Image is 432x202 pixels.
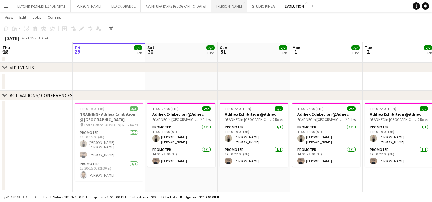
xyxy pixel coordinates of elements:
button: Budgeted [3,194,28,200]
button: [PERSON_NAME] [71,0,106,12]
span: Sun [220,45,227,50]
app-job-card: 11:00-22:00 (11h)2/2Adihex Exhibition @Adnec ADNEC in [GEOGRAPHIC_DATA]2 RolesPromoter1/111:00-19... [147,103,215,167]
h3: Adihex Exhibition @Adnec [147,111,215,117]
span: 30 [147,48,154,55]
app-card-role: Promoter1/111:00-19:00 (8h)[PERSON_NAME] [PERSON_NAME] [292,124,360,146]
a: View [2,13,16,21]
div: Salary 381 370.00 DH + Expenses 1 650.00 DH + Subsistence 700.00 DH = [53,195,222,199]
button: [PERSON_NAME] [211,0,247,12]
span: Comms [48,15,61,20]
div: ACTIVATIONS/ CONFERENCES [10,92,73,98]
span: 2/2 [420,106,428,111]
app-card-role: Promoter1/114:00-22:00 (8h)[PERSON_NAME] [292,146,360,167]
a: Comms [45,13,64,21]
h3: Adihex Exhibition @Adnec [292,111,360,117]
span: Edit [19,15,26,20]
span: Week 35 [20,36,35,40]
span: 2 [364,48,372,55]
span: ADNEC in [GEOGRAPHIC_DATA] [301,117,345,122]
span: 31 [219,48,227,55]
span: Mon [292,45,300,50]
span: 11:00-22:00 (11h) [370,106,396,111]
span: 11:00-22:00 (11h) [152,106,179,111]
span: 1 [292,48,300,55]
span: Tue [365,45,372,50]
span: 28 [2,48,10,55]
button: EVOLUTION [280,0,309,12]
span: 3/3 [134,45,142,50]
span: ADNEC in [GEOGRAPHIC_DATA] [229,117,273,122]
button: STUDIO KINZA [247,0,280,12]
span: ADNEC in [GEOGRAPHIC_DATA] [374,117,418,122]
div: 1 Job [352,51,359,55]
span: View [5,15,13,20]
span: 2 Roles [345,117,356,122]
span: Thu [2,45,10,50]
span: 2 Roles [200,117,211,122]
span: 2 Roles [273,117,283,122]
span: 2/2 [279,45,287,50]
span: ADNEC in [GEOGRAPHIC_DATA] [156,117,200,122]
div: [DATE] [5,35,19,41]
span: Fri [75,45,80,50]
app-card-role: Promoter1/112:30-15:00 (2h30m)[PERSON_NAME] [75,161,143,181]
app-card-role: Promoter2/211:00-15:00 (4h)[PERSON_NAME] [PERSON_NAME][PERSON_NAME] [75,129,143,161]
h3: TRAINING- Adihex Exhibition @[GEOGRAPHIC_DATA] [75,111,143,122]
span: 11:00-22:00 (11h) [297,106,324,111]
span: 2/2 [347,106,356,111]
span: 2 Roles [128,123,138,127]
div: 1 Job [134,51,142,55]
a: Jobs [30,13,44,21]
h3: Adihex Exhibition @Adnec [220,111,288,117]
span: 2/2 [206,45,215,50]
span: 2/2 [275,106,283,111]
div: VIP EVENTS [10,65,34,71]
button: BEYOND PROPERTIES/ OMNIYAT [12,0,71,12]
div: 1 Job [207,51,214,55]
span: 11:00-22:00 (11h) [225,106,251,111]
app-job-card: 11:00-22:00 (11h)2/2Adihex Exhibition @Adnec ADNEC in [GEOGRAPHIC_DATA]2 RolesPromoter1/111:00-19... [292,103,360,167]
span: 11:00-15:00 (4h) [80,106,104,111]
span: 2/2 [202,106,211,111]
span: 2 Roles [418,117,428,122]
app-card-role: Promoter1/114:00-22:00 (8h)[PERSON_NAME] [147,146,215,167]
app-card-role: Promoter1/111:00-19:00 (8h)[PERSON_NAME] [PERSON_NAME] [220,124,288,146]
div: 1 Job [279,51,287,55]
div: UTC+4 [38,36,48,40]
button: BLACK ORANGE [106,0,141,12]
span: Budgeted [10,195,27,199]
span: Costa Coffee - ADNEC in [GEOGRAPHIC_DATA] [84,123,128,127]
app-card-role: Promoter1/114:00-22:00 (8h)[PERSON_NAME] [220,146,288,167]
span: 3/3 [130,106,138,111]
app-card-role: Promoter1/111:00-19:00 (8h)[PERSON_NAME] [PERSON_NAME] [147,124,215,146]
app-job-card: 11:00-15:00 (4h)3/3TRAINING- Adihex Exhibition @[GEOGRAPHIC_DATA] Costa Coffee - ADNEC in [GEOGRA... [75,103,143,181]
app-job-card: 11:00-22:00 (11h)2/2Adihex Exhibition @Adnec ADNEC in [GEOGRAPHIC_DATA]2 RolesPromoter1/111:00-19... [220,103,288,167]
span: All jobs [33,195,48,199]
div: 1 Job [424,51,432,55]
span: Sat [147,45,154,50]
a: Edit [17,13,29,21]
span: Jobs [32,15,42,20]
button: AVENTURA PARKS [GEOGRAPHIC_DATA] [141,0,211,12]
span: 29 [74,48,80,55]
span: 2/2 [351,45,360,50]
span: Total Budgeted 383 720.00 DH [169,195,222,199]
